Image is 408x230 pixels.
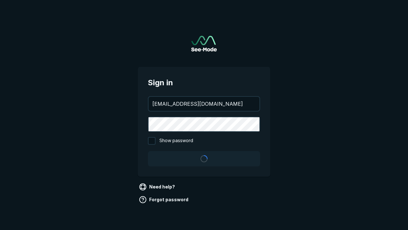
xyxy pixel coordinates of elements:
span: Sign in [148,77,260,88]
a: Go to sign in [191,36,217,51]
img: See-Mode Logo [191,36,217,51]
a: Need help? [138,182,178,192]
a: Forgot password [138,195,191,205]
span: Show password [159,137,193,145]
input: your@email.com [149,97,259,111]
